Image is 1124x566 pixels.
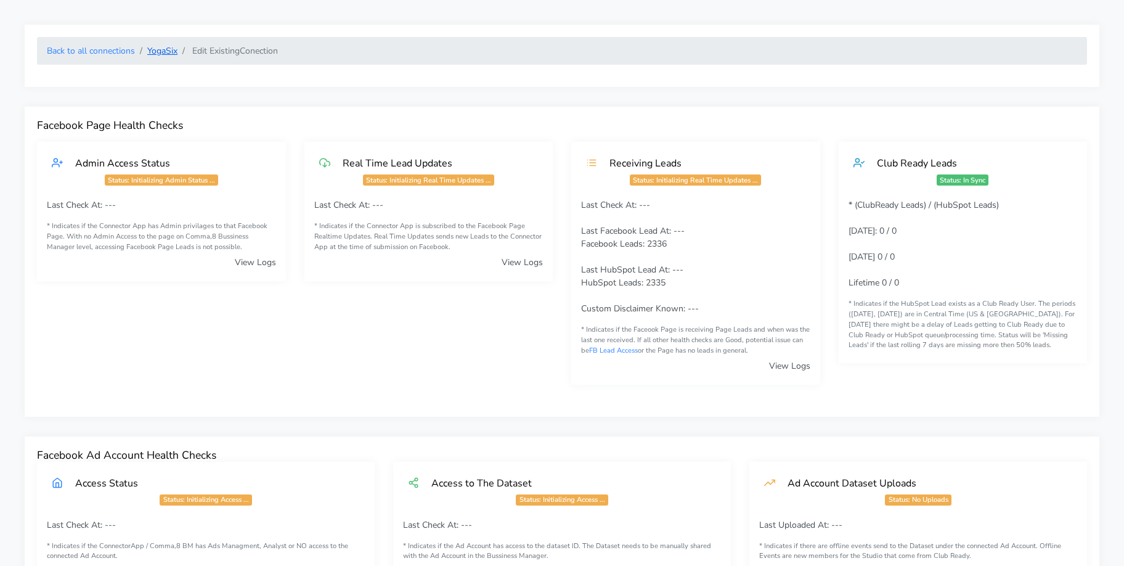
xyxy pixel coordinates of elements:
span: Status: Initializing Real Time Updates ... [630,174,761,186]
small: * Indicates if the ConnectorApp / Comma,8 BM has Ads Managment, Analyst or NO access to the conne... [47,541,365,562]
div: Real Time Lead Updates [330,157,539,170]
span: [DATE] 0 / 0 [849,251,895,263]
a: FB Lead Access [589,346,638,355]
span: Last Facebook Lead At: --- [581,225,685,237]
span: Facebook Leads: 2336 [581,238,667,250]
a: View Logs [235,256,276,268]
li: Edit Existing Conection [177,44,278,57]
div: Club Ready Leads [865,157,1073,170]
small: * Indicates if the Ad Account has access to the dataset ID. The Dataset needs to be manually shar... [403,541,721,562]
p: Last Check At: --- [403,519,721,531]
span: Status: No Uploads [885,494,951,506]
span: Status: Initializing Access ... [160,494,251,506]
small: * Indicates if the Connector App is subscribed to the Facebook Page Realtime Updates. Real Time U... [314,221,544,252]
div: Admin Access Status [63,157,271,170]
span: Status: Initializing Admin Status ... [105,174,218,186]
span: Custom Disclaimer Known: --- [581,303,699,314]
p: Last Uploaded At: --- [759,519,1077,531]
p: Last Check At: --- [314,199,544,211]
a: Back to all connections [47,45,135,57]
span: HubSpot Leads: 2335 [581,277,666,289]
span: * Indicates if the Faceook Page is receiving Page Leads and when was the last one received. If al... [581,325,810,355]
div: Access Status [63,477,360,490]
a: View Logs [769,360,810,372]
small: * Indicates if the Connector App has Admin privilages to that Facebook Page. With no Admin Access... [47,221,276,252]
div: Ad Account Dataset Uploads [775,477,1072,490]
div: Access to The Dataset [419,477,716,490]
a: View Logs [502,256,543,268]
span: Last HubSpot Lead At: --- [581,264,683,276]
span: Status: Initializing Real Time Updates ... [363,174,494,186]
p: Last Check At: --- [47,519,365,531]
p: Last Check At: --- [47,199,276,211]
span: * Indicates if the HubSpot Lead exists as a Club Ready User. The periods ([DATE], [DATE]) are in ... [849,299,1075,350]
small: * Indicates if there are offline events send to the Dataset under the connected Ad Account. Offli... [759,541,1077,562]
span: [DATE]: 0 / 0 [849,225,897,237]
nav: breadcrumb [37,37,1087,65]
h4: Facebook Ad Account Health Checks [37,449,1087,462]
span: Lifetime 0 / 0 [849,277,899,289]
div: Receiving Leads [597,157,805,170]
a: YogaSix [147,45,177,57]
span: Status: Initializing Access ... [516,494,608,506]
span: * (ClubReady Leads) / (HubSpot Leads) [849,199,999,211]
span: Status: In Sync [937,174,988,186]
span: Last Check At: --- [581,199,650,211]
h4: Facebook Page Health Checks [37,119,1087,132]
